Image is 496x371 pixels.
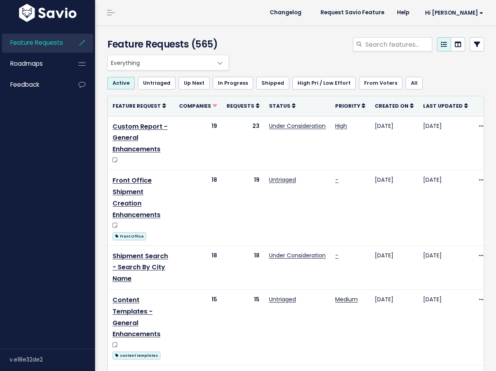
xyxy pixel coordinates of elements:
span: Status [269,103,290,109]
a: Roadmaps [2,55,66,73]
span: Feedback [10,80,39,89]
td: 15 [222,290,264,365]
a: Feature Requests [2,34,66,52]
a: All [406,77,423,89]
td: [DATE] [370,116,418,170]
a: Feedback [2,76,66,94]
a: Hi [PERSON_NAME] [416,7,490,19]
span: Everything [107,55,229,70]
span: Companies [179,103,211,109]
td: 19 [222,170,264,246]
a: Medium [335,295,358,303]
span: Created On [375,103,408,109]
td: [DATE] [370,290,418,365]
td: [DATE] [418,170,473,246]
a: High Pri / Low Effort [292,77,356,89]
a: Feature Request [113,102,166,110]
a: content templates [113,350,160,360]
a: Untriaged [269,176,296,184]
td: [DATE] [418,116,473,170]
a: Status [269,102,296,110]
a: Content Templates - General Enhancements [113,295,160,339]
td: 18 [174,245,222,289]
a: Active [107,77,135,89]
a: Up Next [179,77,210,89]
a: In Progress [213,77,253,89]
a: Requests [227,102,259,110]
a: Untriaged [138,77,176,89]
a: Request Savio Feature [314,7,391,19]
td: 19 [174,116,222,170]
td: 18 [222,245,264,289]
a: High [335,122,347,130]
span: Feature Request [113,103,161,109]
a: Under Consideration [269,251,326,259]
td: 18 [174,170,222,246]
span: Last Updated [423,103,463,109]
td: [DATE] [370,170,418,246]
td: [DATE] [418,245,473,289]
input: Search features... [364,37,432,51]
a: Shipment Search - Search By City Name [113,251,168,283]
a: Shipped [256,77,289,89]
a: - [335,251,338,259]
a: - [335,176,338,184]
span: Changelog [270,10,301,15]
img: logo-white.9d6f32f41409.svg [17,4,78,22]
ul: Filter feature requests [107,77,484,89]
span: Feature Requests [10,38,63,47]
td: [DATE] [370,245,418,289]
span: Hi [PERSON_NAME] [425,10,483,16]
a: Created On [375,102,414,110]
td: 15 [174,290,222,365]
div: v.e18e32de2 [10,349,95,370]
a: Under Consideration [269,122,326,130]
a: From Voters [359,77,403,89]
span: Everything [108,55,213,70]
a: Untriaged [269,295,296,303]
a: Priority [335,102,365,110]
td: [DATE] [418,290,473,365]
span: Requests [227,103,254,109]
a: Last Updated [423,102,468,110]
span: Front Office [113,232,146,240]
h4: Feature Requests (565) [107,37,225,51]
a: Custom Report - General Enhancements [113,122,168,154]
span: Roadmaps [10,59,43,68]
span: Priority [335,103,360,109]
a: Companies [179,102,217,110]
a: Help [391,7,416,19]
a: Front Office Shipment Creation Enhancements [113,176,160,219]
a: Front Office [113,231,146,241]
td: 23 [222,116,264,170]
span: content templates [113,352,160,360]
